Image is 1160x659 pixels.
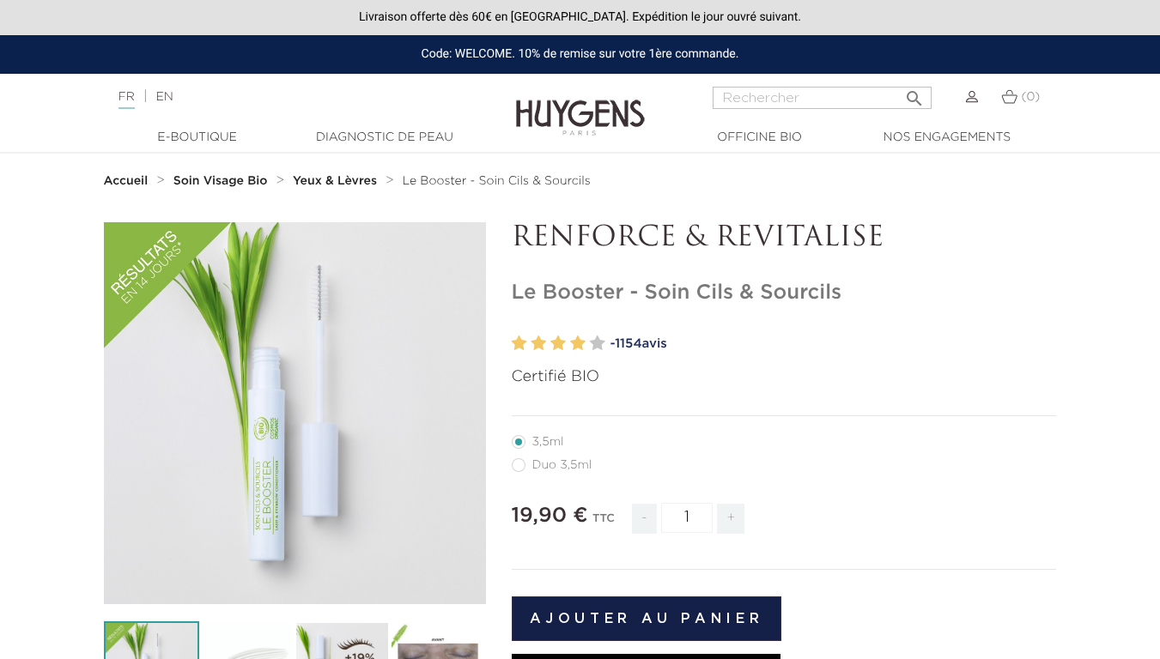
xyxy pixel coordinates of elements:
span: (0) [1021,91,1040,103]
input: Rechercher [713,87,932,109]
label: 5 [590,331,605,356]
label: 3 [550,331,566,356]
img: Huygens [516,72,645,138]
label: 3,5ml [512,435,585,449]
span: + [717,504,744,534]
span: Le Booster - Soin Cils & Sourcils [402,175,590,187]
a: Nos engagements [861,129,1033,147]
div: TTC [592,500,615,547]
span: 1154 [615,337,641,350]
a: Yeux & Lèvres [293,174,381,188]
a: E-Boutique [112,129,283,147]
label: 1 [512,331,527,356]
label: Duo 3,5ml [512,458,613,472]
span: 19,90 € [512,505,588,526]
label: 2 [531,331,546,356]
button:  [899,82,930,105]
label: 4 [570,331,586,356]
div: | [110,87,471,107]
p: RENFORCE & REVITALISE [512,222,1057,255]
strong: Yeux & Lèvres [293,175,377,187]
a: Soin Visage Bio [173,174,272,188]
a: FR [118,91,135,109]
i:  [904,83,925,104]
button: Ajouter au panier [512,596,782,641]
strong: Soin Visage Bio [173,175,268,187]
span: - [632,504,656,534]
strong: Accueil [104,175,149,187]
a: Officine Bio [674,129,846,147]
p: Certifié BIO [512,366,1057,389]
h1: Le Booster - Soin Cils & Sourcils [512,281,1057,305]
a: Diagnostic de peau [299,129,471,147]
a: -1154avis [610,331,1057,357]
a: Accueil [104,174,152,188]
a: Le Booster - Soin Cils & Sourcils [402,174,590,188]
input: Quantité [661,503,713,533]
a: EN [155,91,173,103]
